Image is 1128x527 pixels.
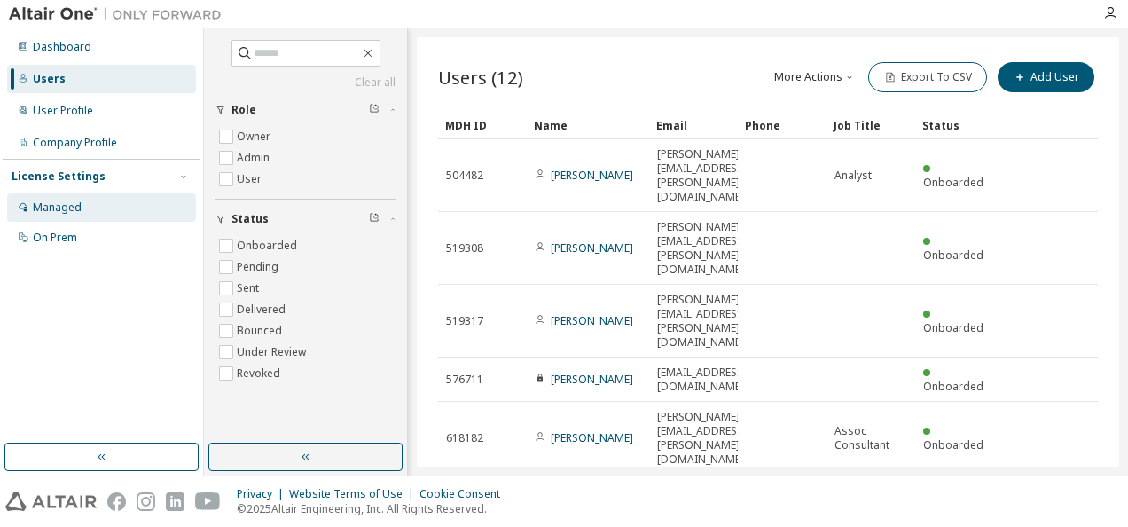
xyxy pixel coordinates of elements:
[231,212,269,226] span: Status
[446,314,483,328] span: 519317
[137,492,155,511] img: instagram.svg
[419,487,511,501] div: Cookie Consent
[237,126,274,147] label: Owner
[745,111,819,139] div: Phone
[657,147,747,204] span: [PERSON_NAME][EMAIL_ADDRESS][PERSON_NAME][DOMAIN_NAME]
[551,372,633,387] a: [PERSON_NAME]
[237,235,301,256] label: Onboarded
[33,231,77,245] div: On Prem
[657,410,747,467] span: [PERSON_NAME][EMAIL_ADDRESS][PERSON_NAME][DOMAIN_NAME]
[446,431,483,445] span: 618182
[5,492,97,511] img: altair_logo.svg
[657,220,747,277] span: [PERSON_NAME][EMAIL_ADDRESS][PERSON_NAME][DOMAIN_NAME]
[237,501,511,516] p: © 2025 Altair Engineering, Inc. All Rights Reserved.
[534,111,642,139] div: Name
[33,136,117,150] div: Company Profile
[237,487,289,501] div: Privacy
[237,256,282,278] label: Pending
[446,241,483,256] span: 519308
[107,492,126,511] img: facebook.svg
[923,175,983,190] span: Onboarded
[551,313,633,328] a: [PERSON_NAME]
[551,240,633,256] a: [PERSON_NAME]
[868,62,987,92] button: Export To CSV
[33,72,66,86] div: Users
[215,75,396,90] a: Clear all
[772,62,858,92] button: More Actions
[657,293,747,350] span: [PERSON_NAME][EMAIL_ADDRESS][PERSON_NAME][DOMAIN_NAME]
[237,299,289,320] label: Delivered
[33,104,93,118] div: User Profile
[656,111,731,139] div: Email
[237,169,265,190] label: User
[215,200,396,239] button: Status
[445,111,520,139] div: MDH ID
[923,248,983,263] span: Onboarded
[231,103,256,117] span: Role
[12,169,106,184] div: License Settings
[446,373,483,387] span: 576711
[551,168,633,183] a: [PERSON_NAME]
[834,111,908,139] div: Job Title
[215,90,396,130] button: Role
[369,212,380,226] span: Clear filter
[237,342,309,363] label: Under Review
[834,424,907,452] span: Assoc Consultant
[237,320,286,342] label: Bounced
[289,487,419,501] div: Website Terms of Use
[369,103,380,117] span: Clear filter
[237,147,273,169] label: Admin
[237,363,284,384] label: Revoked
[834,169,872,183] span: Analyst
[195,492,221,511] img: youtube.svg
[237,278,262,299] label: Sent
[438,65,523,90] span: Users (12)
[166,492,184,511] img: linkedin.svg
[922,111,997,139] div: Status
[33,201,82,215] div: Managed
[551,430,633,445] a: [PERSON_NAME]
[446,169,483,183] span: 504482
[923,437,983,452] span: Onboarded
[923,320,983,335] span: Onboarded
[33,40,91,54] div: Dashboard
[998,62,1094,92] button: Add User
[923,379,983,394] span: Onboarded
[657,366,747,394] span: [EMAIL_ADDRESS][DOMAIN_NAME]
[9,5,231,23] img: Altair One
